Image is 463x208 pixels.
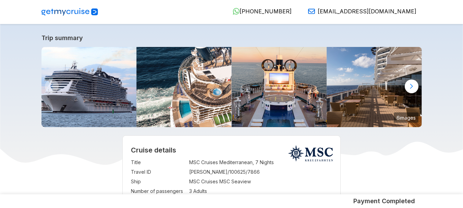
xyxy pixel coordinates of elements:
[189,186,332,196] td: 3 Adults
[308,8,315,15] img: Email
[136,47,232,127] img: sv_public_area_south_beach_pool_03.jpg
[131,146,332,154] h2: Cruise details
[189,158,332,167] td: MSC Cruises Mediterranean, 7 Nights
[353,197,415,205] h5: Payment Completed
[131,158,186,167] td: Title
[227,8,292,15] a: [PHONE_NUMBER]
[186,177,189,186] td: :
[41,47,137,127] img: 1200px-MSC_Seaview_in_Warnem%C3%BCnde.jpg
[327,47,422,127] img: sv_public_area_waterfront_boardwalk_01.jpg
[189,167,332,177] td: [PERSON_NAME]/100625/7866
[303,8,416,15] a: [EMAIL_ADDRESS][DOMAIN_NAME]
[131,167,186,177] td: Travel ID
[394,112,418,123] small: 6 images
[233,8,240,15] img: WhatsApp
[240,8,292,15] span: [PHONE_NUMBER]
[131,186,186,196] td: Number of passengers
[189,177,332,186] td: MSC Cruises MSC Seaview
[232,47,327,127] img: sv_public_area_miami_beach_pool_02.jpg
[131,177,186,186] td: Ship
[186,158,189,167] td: :
[186,167,189,177] td: :
[318,8,416,15] span: [EMAIL_ADDRESS][DOMAIN_NAME]
[186,186,189,196] td: :
[41,34,422,41] a: Trip summary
